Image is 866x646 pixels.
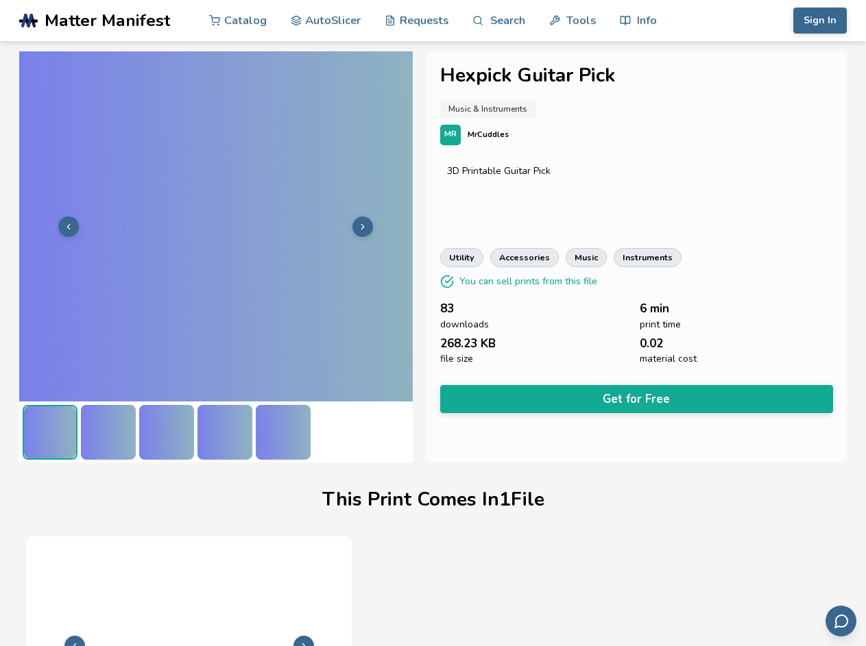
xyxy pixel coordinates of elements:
[468,127,509,142] p: MrCuddles
[45,11,170,30] span: Matter Manifest
[793,8,847,34] button: Sign In
[440,353,473,364] span: file size
[440,319,489,330] span: downloads
[566,248,607,267] a: music
[440,65,834,86] h1: Hexpick Guitar Pick
[614,248,682,267] a: instruments
[440,385,834,413] button: Get for Free
[640,302,669,315] span: 6 min
[640,337,663,350] span: 0.02
[444,130,457,139] span: MR
[440,337,496,350] span: 268.23 KB
[640,319,681,330] span: print time
[440,248,483,267] a: utility
[826,606,856,636] button: Send feedback via email
[459,274,597,288] p: You can sell prints from this file
[440,100,536,118] a: Music & Instruments
[322,489,544,510] h1: This Print Comes In 1 File
[447,166,827,177] div: 3D Printable Guitar Pick
[490,248,559,267] a: accessories
[440,302,454,315] span: 83
[640,353,697,364] span: material cost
